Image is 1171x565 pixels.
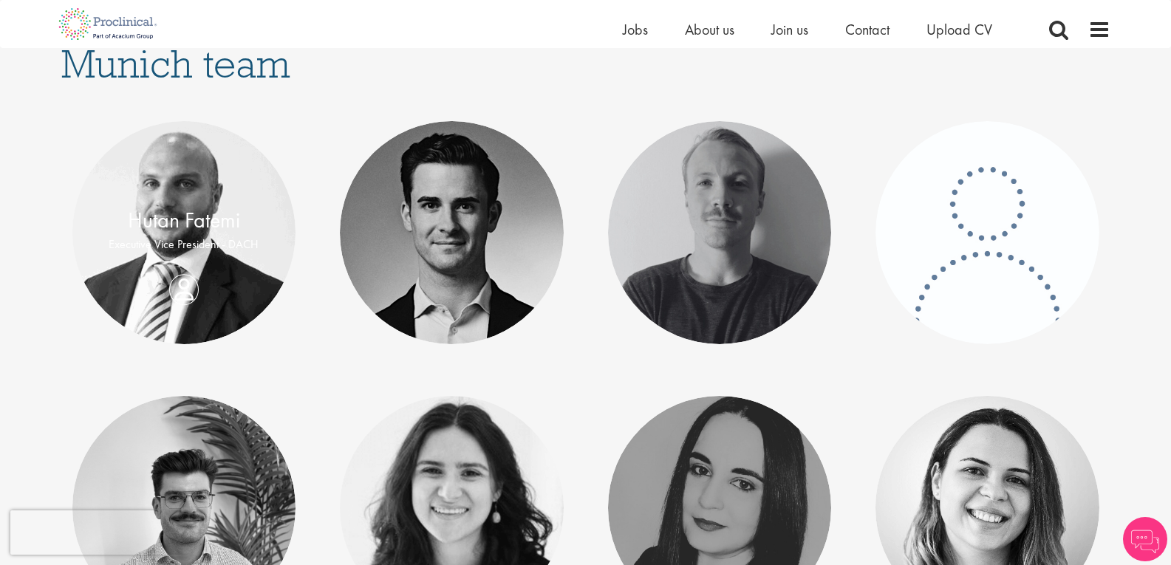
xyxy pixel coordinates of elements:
iframe: reCAPTCHA [10,510,199,555]
a: Contact [845,20,890,39]
a: Upload CV [926,20,992,39]
a: Hutan Fatemi [128,206,240,234]
p: Executive Vice President - DACH [87,236,281,253]
a: Join us [771,20,808,39]
span: Munich team [61,38,290,89]
a: Jobs [623,20,648,39]
a: About us [685,20,734,39]
img: Chatbot [1123,517,1167,561]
